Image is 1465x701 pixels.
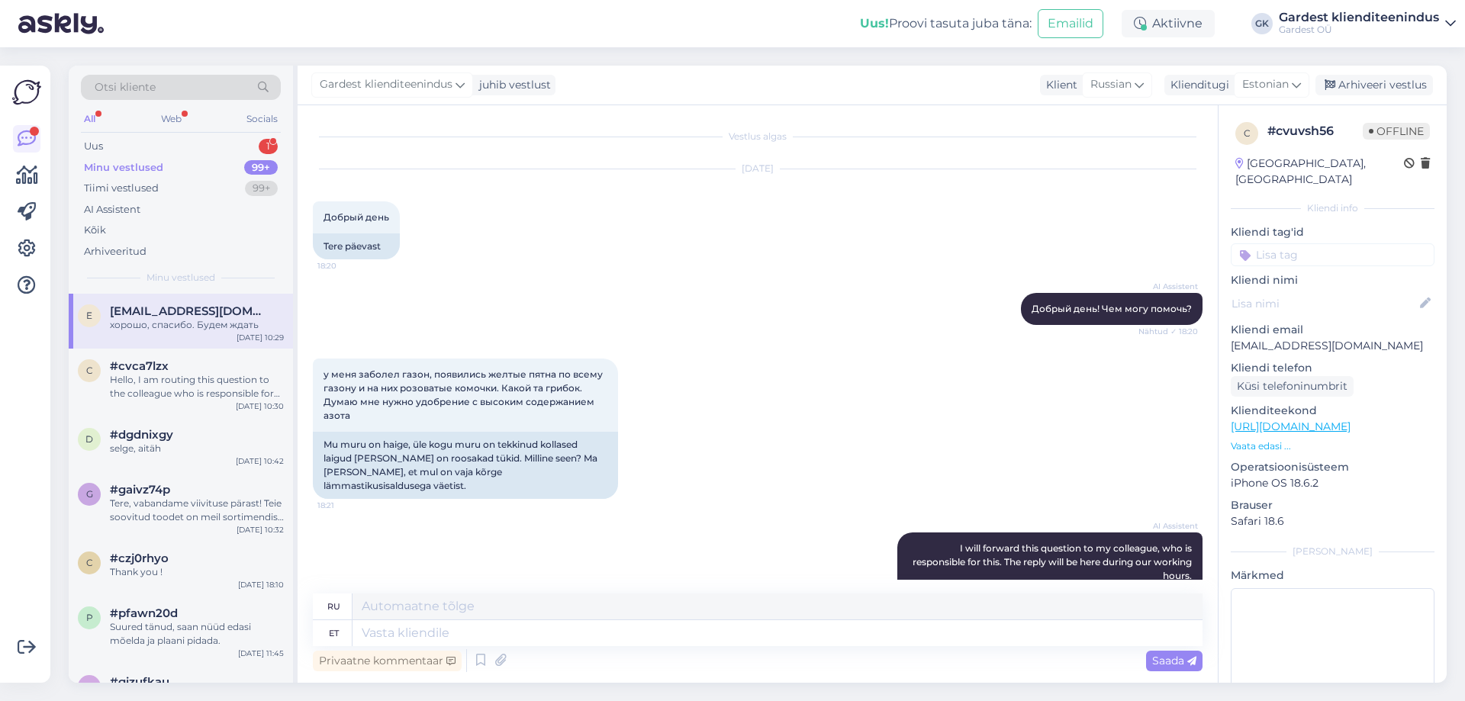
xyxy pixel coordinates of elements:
[313,130,1203,143] div: Vestlus algas
[1038,9,1103,38] button: Emailid
[1040,77,1077,93] div: Klient
[12,78,41,107] img: Askly Logo
[245,181,278,196] div: 99+
[110,373,284,400] div: Hello, I am routing this question to the colleague who is responsible for this topic. The reply m...
[1231,568,1434,584] p: Märkmed
[860,14,1032,33] div: Proovi tasuta juba täna:
[1231,360,1434,376] p: Kliendi telefon
[1231,439,1434,453] p: Vaata edasi ...
[110,359,169,373] span: #cvca7lzx
[324,211,389,223] span: Добрый день
[1141,281,1198,292] span: AI Assistent
[110,565,284,579] div: Thank you !
[237,524,284,535] div: [DATE] 10:32
[244,160,278,175] div: 99+
[473,77,551,93] div: juhib vestlust
[84,160,163,175] div: Minu vestlused
[329,620,339,646] div: et
[110,606,178,620] span: #pfawn20d
[313,432,618,499] div: Mu muru on haige, üle kogu muru on tekkinud kollased laigud [PERSON_NAME] on roosakad tükid. Mill...
[158,109,185,129] div: Web
[1152,654,1196,667] span: Saada
[237,332,284,343] div: [DATE] 10:29
[259,139,278,154] div: 1
[1279,11,1439,24] div: Gardest klienditeenindus
[110,428,173,442] span: #dgdnixgy
[1141,520,1198,532] span: AI Assistent
[86,488,93,500] span: g
[1138,326,1198,337] span: Nähtud ✓ 18:20
[1231,497,1434,513] p: Brauser
[86,557,93,568] span: c
[320,76,452,93] span: Gardest klienditeenindus
[1032,303,1192,314] span: Добрый день! Чем могу помочь?
[313,651,462,671] div: Privaatne kommentaar
[327,593,340,619] div: ru
[1279,11,1456,36] a: Gardest klienditeenindusGardest OÜ
[86,612,93,623] span: p
[317,260,375,272] span: 18:20
[317,500,375,511] span: 18:21
[84,244,146,259] div: Arhiveeritud
[243,109,281,129] div: Socials
[1122,10,1215,37] div: Aktiivne
[1235,156,1404,188] div: [GEOGRAPHIC_DATA], [GEOGRAPHIC_DATA]
[84,223,106,238] div: Kõik
[110,304,269,318] span: edgar94@bk.ru
[110,497,284,524] div: Tere, vabandame viivituse pärast! Teie soovitud toodet on meil sortimendis olemas. Valikuga saate...
[110,675,169,689] span: #gizufkau
[1090,76,1132,93] span: Russian
[1164,77,1229,93] div: Klienditugi
[913,542,1194,581] span: I will forward this question to my colleague, who is responsible for this. The reply will be here...
[146,271,215,285] span: Minu vestlused
[1231,459,1434,475] p: Operatsioonisüsteem
[1231,545,1434,558] div: [PERSON_NAME]
[324,368,605,421] span: у меня заболел газон, появились желтые пятна по всему газону и на них розоватые комочки. Какой та...
[860,16,889,31] b: Uus!
[84,139,103,154] div: Uus
[1231,322,1434,338] p: Kliendi email
[1231,403,1434,419] p: Klienditeekond
[236,400,284,412] div: [DATE] 10:30
[313,162,1203,175] div: [DATE]
[86,680,93,692] span: g
[84,202,140,217] div: AI Assistent
[236,455,284,467] div: [DATE] 10:42
[110,318,284,332] div: хорошо, спасибо. Будем ждать
[1267,122,1363,140] div: # cvuvsh56
[1279,24,1439,36] div: Gardest OÜ
[1231,513,1434,529] p: Safari 18.6
[86,365,93,376] span: c
[85,433,93,445] span: d
[1363,123,1430,140] span: Offline
[238,579,284,590] div: [DATE] 18:10
[1231,243,1434,266] input: Lisa tag
[1232,295,1417,312] input: Lisa nimi
[1244,127,1251,139] span: c
[110,483,170,497] span: #gaivz74p
[110,620,284,648] div: Suured tänud, saan nüüd edasi mõelda ja plaani pidada.
[86,310,92,321] span: e
[110,442,284,455] div: selge, aitäh
[81,109,98,129] div: All
[1251,13,1273,34] div: GK
[1242,76,1289,93] span: Estonian
[84,181,159,196] div: Tiimi vestlused
[313,233,400,259] div: Tere päevast
[1231,376,1354,397] div: Küsi telefoninumbrit
[1315,75,1433,95] div: Arhiveeri vestlus
[1231,201,1434,215] div: Kliendi info
[1231,338,1434,354] p: [EMAIL_ADDRESS][DOMAIN_NAME]
[1231,272,1434,288] p: Kliendi nimi
[238,648,284,659] div: [DATE] 11:45
[1231,420,1351,433] a: [URL][DOMAIN_NAME]
[1231,224,1434,240] p: Kliendi tag'id
[1231,475,1434,491] p: iPhone OS 18.6.2
[110,551,169,565] span: #czj0rhyo
[95,79,156,95] span: Otsi kliente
